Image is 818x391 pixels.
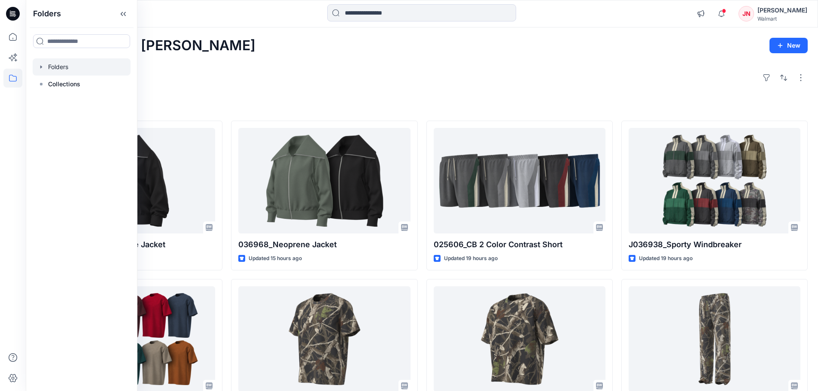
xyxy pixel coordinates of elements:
[36,38,255,54] h2: Welcome back, [PERSON_NAME]
[249,254,302,263] p: Updated 15 hours ago
[739,6,754,21] div: JN
[757,5,807,15] div: [PERSON_NAME]
[238,239,410,251] p: 036968_Neoprene Jacket
[629,239,800,251] p: J036938_Sporty Windbreaker
[434,239,605,251] p: 025606_CB 2 Color Contrast Short
[444,254,498,263] p: Updated 19 hours ago
[434,128,605,234] a: 025606_CB 2 Color Contrast Short
[238,128,410,234] a: 036968_Neoprene Jacket
[769,38,808,53] button: New
[48,79,80,89] p: Collections
[639,254,693,263] p: Updated 19 hours ago
[36,102,808,112] h4: Styles
[757,15,807,22] div: Walmart
[629,128,800,234] a: J036938_Sporty Windbreaker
